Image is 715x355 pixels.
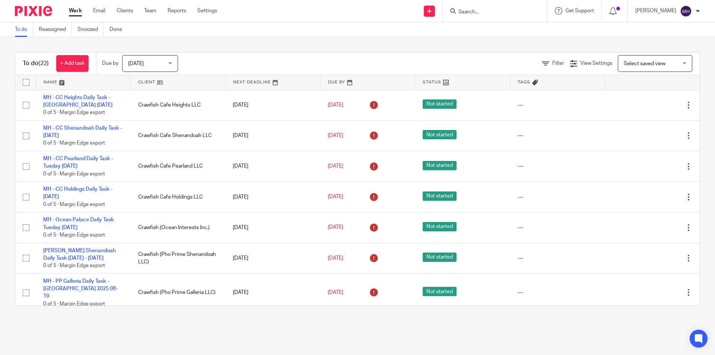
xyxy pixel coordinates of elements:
[144,7,156,15] a: Team
[328,225,343,230] span: [DATE]
[328,256,343,261] span: [DATE]
[109,22,128,37] a: Done
[131,120,226,151] td: Crawfish Cafe Shenandoah LLC
[15,22,33,37] a: To do
[565,8,594,13] span: Get Support
[102,60,118,67] p: Due by
[131,243,226,273] td: Crawfish (Pho Prime Shenandoah LLC)
[580,61,612,66] span: View Settings
[23,60,49,67] h1: To do
[423,191,457,201] span: Not started
[225,151,320,181] td: [DATE]
[197,7,217,15] a: Settings
[328,290,343,295] span: [DATE]
[423,161,457,170] span: Not started
[518,80,530,84] span: Tags
[635,7,676,15] p: [PERSON_NAME]
[131,151,226,181] td: Crawfish Cafe Pearland LLC
[518,193,598,201] div: ---
[328,194,343,200] span: [DATE]
[225,243,320,273] td: [DATE]
[328,133,343,138] span: [DATE]
[43,187,112,199] a: MH - CC Holdings Daily Task - [DATE]
[77,22,104,37] a: Snoozed
[38,60,49,66] span: (22)
[43,301,105,307] span: 0 of 5 · Margin Edge export
[423,287,457,296] span: Not started
[131,273,226,312] td: Crawfish (Pho Prime Galleria LLC)
[43,126,122,138] a: MH - CC Shenandoah Daily Task -[DATE]
[131,182,226,212] td: Crawfish Cafe Holdings LLC
[225,273,320,312] td: [DATE]
[624,61,665,66] span: Select saved view
[225,120,320,151] td: [DATE]
[128,61,144,66] span: [DATE]
[328,102,343,108] span: [DATE]
[131,212,226,243] td: Crawfish (Ocean Interests Inc.)
[518,254,598,262] div: ---
[43,110,105,115] span: 0 of 5 · Margin Edge export
[328,164,343,169] span: [DATE]
[131,90,226,120] td: Crawfish Cafe Heights LLC
[423,222,457,231] span: Not started
[168,7,186,15] a: Reports
[225,212,320,243] td: [DATE]
[225,182,320,212] td: [DATE]
[225,90,320,120] td: [DATE]
[43,279,118,299] a: MH - PP Galleria Daily Task -[GEOGRAPHIC_DATA] 2025 08-19
[43,171,105,177] span: 0 of 5 · Margin Edge export
[39,22,72,37] a: Reassigned
[15,6,52,16] img: Pixie
[43,202,105,207] span: 0 of 5 · Margin Edge export
[518,132,598,139] div: ---
[458,9,525,16] input: Search
[43,95,112,108] a: MH - CC Heights Daily Task - [GEOGRAPHIC_DATA] [DATE]
[56,55,89,72] a: + Add task
[423,253,457,262] span: Not started
[680,5,692,17] img: svg%3E
[423,130,457,139] span: Not started
[43,141,105,146] span: 0 of 5 · Margin Edge export
[43,156,113,169] a: MH - CC Pearland Daily Task - Tueday [DATE]
[93,7,105,15] a: Email
[518,224,598,231] div: ---
[43,263,105,268] span: 0 of 5 · Margin Edge export
[43,217,114,230] a: MH - Ocean Palace Daily Task Tueday [DATE]
[552,61,564,66] span: Filter
[43,232,105,238] span: 0 of 5 · Margin Edge export
[518,289,598,296] div: ---
[423,99,457,109] span: Not started
[43,248,116,261] a: [PERSON_NAME] Shenandoah Daily Task [DATE] - [DATE]
[518,101,598,109] div: ---
[518,162,598,170] div: ---
[69,7,82,15] a: Work
[117,7,133,15] a: Clients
